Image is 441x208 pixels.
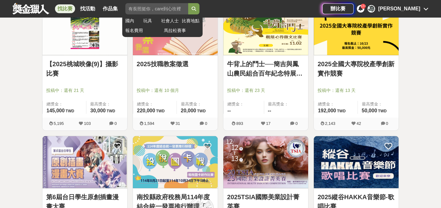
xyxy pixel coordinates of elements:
a: Cover Image [42,3,127,56]
img: Cover Image [223,136,308,189]
span: TWD [378,109,386,113]
img: Cover Image [223,3,308,55]
span: 17 [266,121,270,126]
span: 103 [84,121,91,126]
a: 2025技職教案徵選 [137,59,214,69]
span: TWD [156,109,165,113]
img: Cover Image [42,3,127,55]
img: Cover Image [314,3,399,55]
span: 總獎金： [227,101,260,107]
a: 作品集 [100,4,120,13]
span: 投稿中：還有 21 天 [46,87,123,94]
span: 總獎金： [46,101,82,107]
a: 玩具 [143,18,158,24]
span: -- [227,108,231,113]
a: Cover Image [223,3,308,56]
span: 0 [205,121,207,126]
span: 12+ [361,4,366,8]
a: 2025全國大專院校產學創新實作競賽 [318,59,395,78]
a: 辦比賽 [322,3,354,14]
span: 5,195 [54,121,64,126]
div: 亭 [367,5,375,13]
span: 最高獎金： [362,101,395,107]
span: 31 [176,121,180,126]
span: 42 [357,121,361,126]
img: Cover Image [314,136,399,189]
span: 總獎金： [318,101,354,107]
span: 20,000 [181,108,196,113]
input: 有長照挺你，care到心坎裡！青春出手，拍出照顧 影音徵件活動 [125,3,188,14]
a: 牛背上的鬥士──簡吉與鳳山農民組合百年紀念特展觀展心得 徵文比賽 [227,59,304,78]
img: Cover Image [42,136,127,189]
span: TWD [106,109,115,113]
span: -- [268,108,271,113]
span: 0 [295,121,297,126]
span: 最高獎金： [90,101,123,107]
span: 893 [236,121,243,126]
a: 【2025桃城映像(9)】攝影比賽 [46,59,123,78]
span: TWD [337,109,346,113]
a: 報名費用 [125,27,161,34]
span: 145,000 [46,108,65,113]
a: 找比賽 [55,4,75,13]
span: 2,143 [325,121,335,126]
a: 社會人士 [161,18,179,24]
span: 總獎金： [137,101,173,107]
a: 找活動 [78,4,98,13]
a: 馬拉松賽事 [164,27,199,34]
span: TWD [66,109,74,113]
span: 0 [386,121,388,126]
span: 192,000 [318,108,336,113]
img: Cover Image [133,136,218,189]
span: 投稿中：還有 13 天 [318,87,395,94]
span: 220,000 [137,108,155,113]
span: 投稿中：還有 23 天 [227,87,304,94]
div: [PERSON_NAME] [378,5,420,13]
span: 50,000 [362,108,377,113]
a: 國內 [125,18,140,24]
span: 投稿中：還有 10 個月 [137,87,214,94]
a: Cover Image [314,3,399,56]
span: 1,594 [144,121,155,126]
span: 最高獎金： [268,101,305,107]
span: TWD [197,109,205,113]
span: 0 [114,121,117,126]
span: 30,000 [90,108,106,113]
a: 比賽地點 [182,18,199,24]
span: 最高獎金： [181,101,214,107]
